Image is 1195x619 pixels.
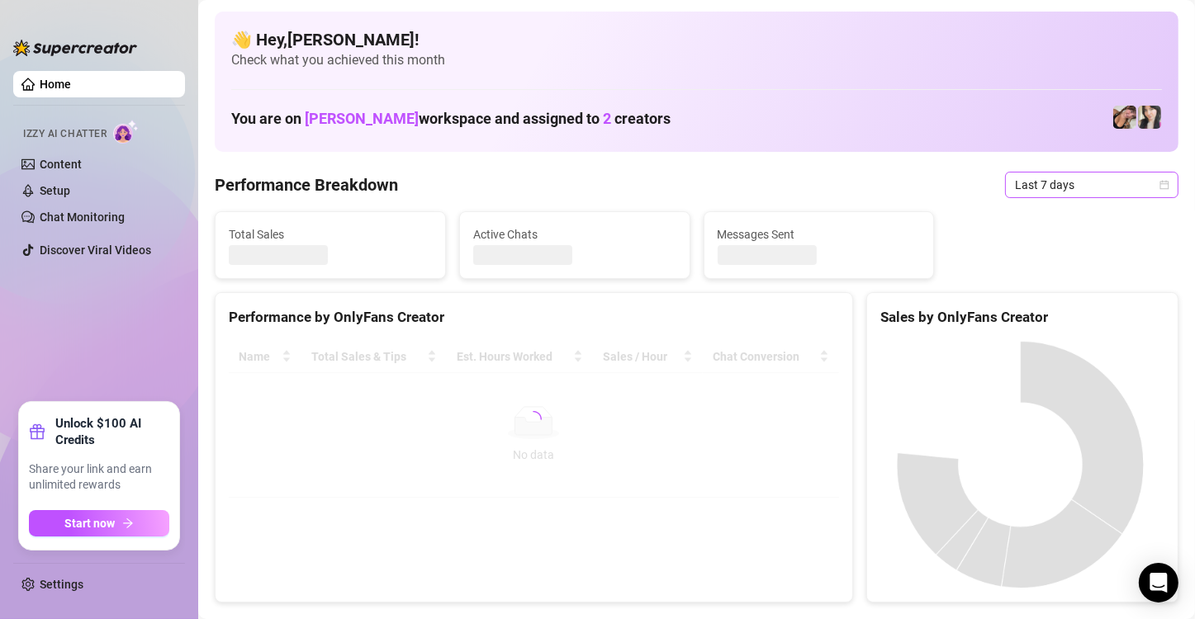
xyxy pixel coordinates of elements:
[229,306,839,328] div: Performance by OnlyFans Creator
[13,40,137,56] img: logo-BBDzfeDw.svg
[40,184,70,197] a: Setup
[229,225,432,243] span: Total Sales
[40,78,71,91] a: Home
[1159,180,1169,190] span: calendar
[40,210,125,224] a: Chat Monitoring
[40,158,82,171] a: Content
[40,243,151,257] a: Discover Viral Videos
[29,510,169,536] button: Start nowarrow-right
[122,517,134,529] span: arrow-right
[231,28,1162,51] h4: 👋 Hey, [PERSON_NAME] !
[29,461,169,494] span: Share your link and earn unlimited rewards
[65,517,116,530] span: Start now
[523,408,545,430] span: loading
[40,578,83,591] a: Settings
[55,415,169,448] strong: Unlock $100 AI Credits
[880,306,1164,328] div: Sales by OnlyFans Creator
[1113,106,1136,129] img: Christina
[1015,172,1169,197] span: Last 7 days
[718,225,921,243] span: Messages Sent
[305,110,419,127] span: [PERSON_NAME]
[113,120,139,144] img: AI Chatter
[215,173,398,196] h4: Performance Breakdown
[23,126,107,142] span: Izzy AI Chatter
[29,423,45,440] span: gift
[473,225,676,243] span: Active Chats
[231,110,671,128] h1: You are on workspace and assigned to creators
[1139,563,1178,602] div: Open Intercom Messenger
[603,110,611,127] span: 2
[1138,106,1161,129] img: Christina
[231,51,1162,69] span: Check what you achieved this month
